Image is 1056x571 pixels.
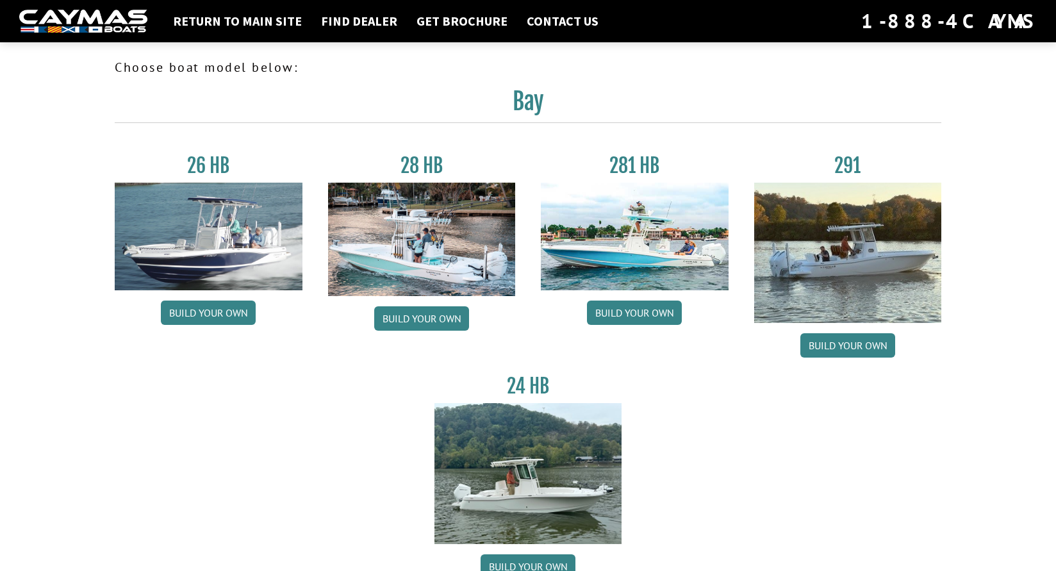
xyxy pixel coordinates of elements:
[410,13,514,29] a: Get Brochure
[19,10,147,33] img: white-logo-c9c8dbefe5ff5ceceb0f0178aa75bf4bb51f6bca0971e226c86eb53dfe498488.png
[315,13,404,29] a: Find Dealer
[328,154,516,178] h3: 28 HB
[167,13,308,29] a: Return to main site
[434,374,622,398] h3: 24 HB
[328,183,516,296] img: 28_hb_thumbnail_for_caymas_connect.jpg
[754,183,942,323] img: 291_Thumbnail.jpg
[587,301,682,325] a: Build your own
[374,306,469,331] a: Build your own
[754,154,942,178] h3: 291
[520,13,605,29] a: Contact Us
[800,333,895,358] a: Build your own
[434,403,622,543] img: 24_HB_thumbnail.jpg
[115,183,302,290] img: 26_new_photo_resized.jpg
[115,58,941,77] p: Choose boat model below:
[161,301,256,325] a: Build your own
[541,154,729,178] h3: 281 HB
[541,183,729,290] img: 28-hb-twin.jpg
[115,87,941,123] h2: Bay
[115,154,302,178] h3: 26 HB
[861,7,1037,35] div: 1-888-4CAYMAS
